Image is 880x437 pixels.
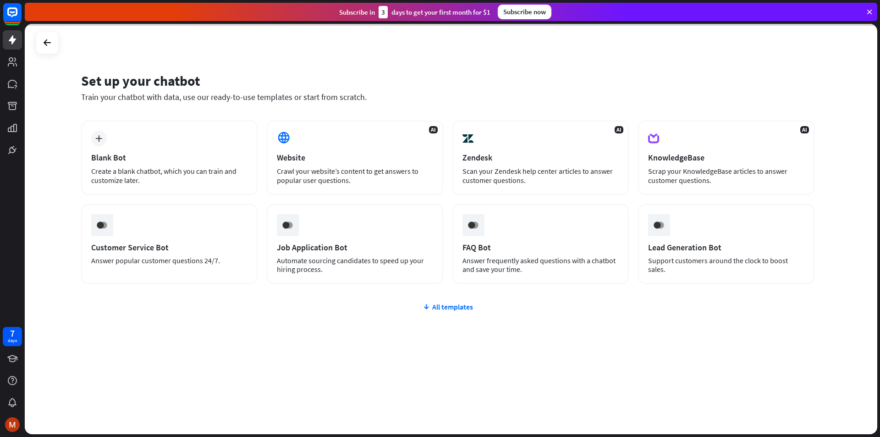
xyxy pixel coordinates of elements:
div: Subscribe in days to get your first month for $1 [339,6,490,18]
div: days [8,337,17,344]
a: 7 days [3,327,22,346]
div: Subscribe now [498,5,551,19]
div: 3 [379,6,388,18]
div: 7 [10,329,15,337]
